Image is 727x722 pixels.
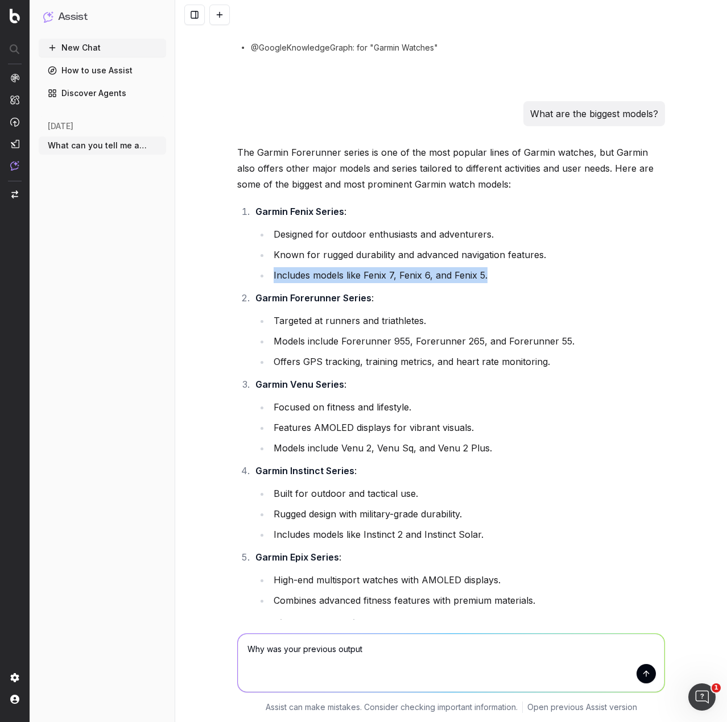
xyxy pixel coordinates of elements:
li: Models include Venu 2, Venu Sq, and Venu 2 Plus. [270,440,665,456]
strong: Garmin Instinct Series [255,465,354,476]
a: How to use Assist [39,61,166,80]
li: : [252,376,665,456]
img: Intelligence [10,95,19,105]
li: Includes models like Instinct 2 and Instinct Solar. [270,526,665,542]
textarea: Why was your previous output [238,634,664,692]
li: Known for rugged durability and advanced navigation features. [270,247,665,263]
img: My account [10,695,19,704]
button: Assist [43,9,162,25]
img: Assist [43,11,53,22]
strong: Garmin Venu Series [255,379,344,390]
li: Offers GPS tracking, training metrics, and heart rate monitoring. [270,354,665,370]
span: 1 [712,683,721,692]
img: Assist [10,161,19,171]
li: : [252,204,665,283]
button: New Chat [39,39,166,57]
h1: Assist [58,9,88,25]
li: Designed for outdoor enthusiasts and adventurers. [270,226,665,242]
li: : [252,615,665,674]
li: High-end multisport watches with AMOLED displays. [270,572,665,588]
li: : [252,290,665,370]
a: Open previous Assist version [527,702,637,713]
span: @GoogleKnowledgeGraph: for "Garmin Watches" [251,42,438,53]
img: Switch project [11,190,18,198]
li: Models include Forerunner 955, Forerunner 265, and Forerunner 55. [270,333,665,349]
p: What are the biggest models? [530,106,658,122]
p: The Garmin Forerunner series is one of the most popular lines of Garmin watches, but Garmin also ... [237,144,665,192]
a: Discover Agents [39,84,166,102]
strong: Garmin Forerunner Series [255,292,371,304]
li: Features AMOLED displays for vibrant visuals. [270,420,665,435]
p: Assist can make mistakes. Consider checking important information. [266,702,518,713]
img: Analytics [10,73,19,82]
strong: Garmin Epix Series [255,551,339,563]
li: Rugged design with military-grade durability. [270,506,665,522]
button: What can you tell me about Garmin Watche [39,136,166,155]
li: : [252,463,665,542]
span: [DATE] [48,121,73,132]
li: : [252,549,665,608]
img: Studio [10,139,19,148]
li: Built for outdoor and tactical use. [270,486,665,501]
iframe: Intercom live chat [688,683,716,711]
img: Botify logo [10,9,20,23]
li: Includes models like Fenix 7, Fenix 6, and Fenix 5. [270,267,665,283]
strong: Garmin Approach Series [255,617,366,629]
strong: Garmin Fenix Series [255,206,344,217]
li: Focused on fitness and lifestyle. [270,399,665,415]
li: Combines advanced fitness features with premium materials. [270,592,665,608]
span: What can you tell me about Garmin Watche [48,140,148,151]
img: Activation [10,117,19,127]
img: Setting [10,673,19,682]
li: Targeted at runners and triathletes. [270,313,665,329]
